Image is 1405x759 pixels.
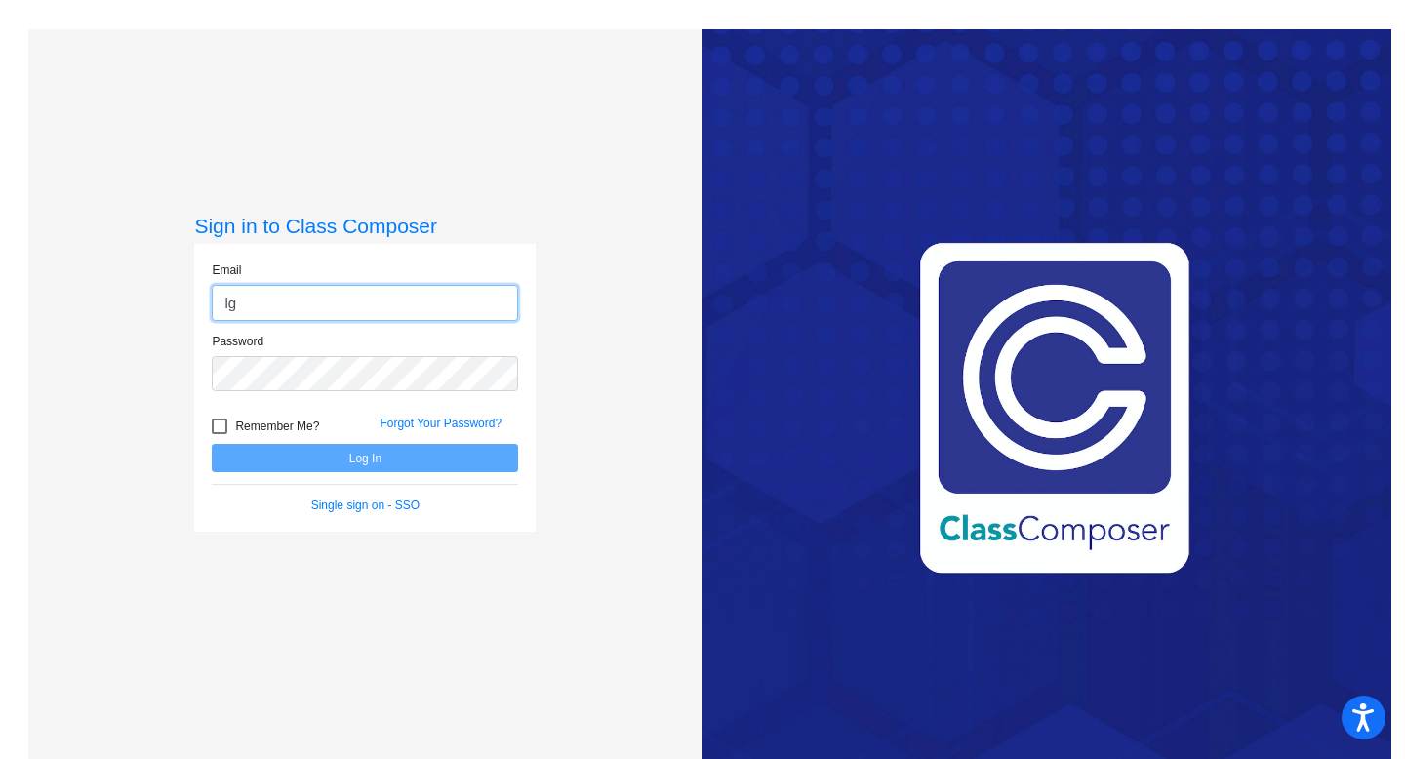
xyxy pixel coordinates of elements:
label: Email [212,261,241,279]
label: Password [212,333,263,350]
a: Forgot Your Password? [380,417,502,430]
h3: Sign in to Class Composer [194,214,536,238]
span: Remember Me? [235,415,319,438]
a: Single sign on - SSO [311,499,420,512]
button: Log In [212,444,518,472]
